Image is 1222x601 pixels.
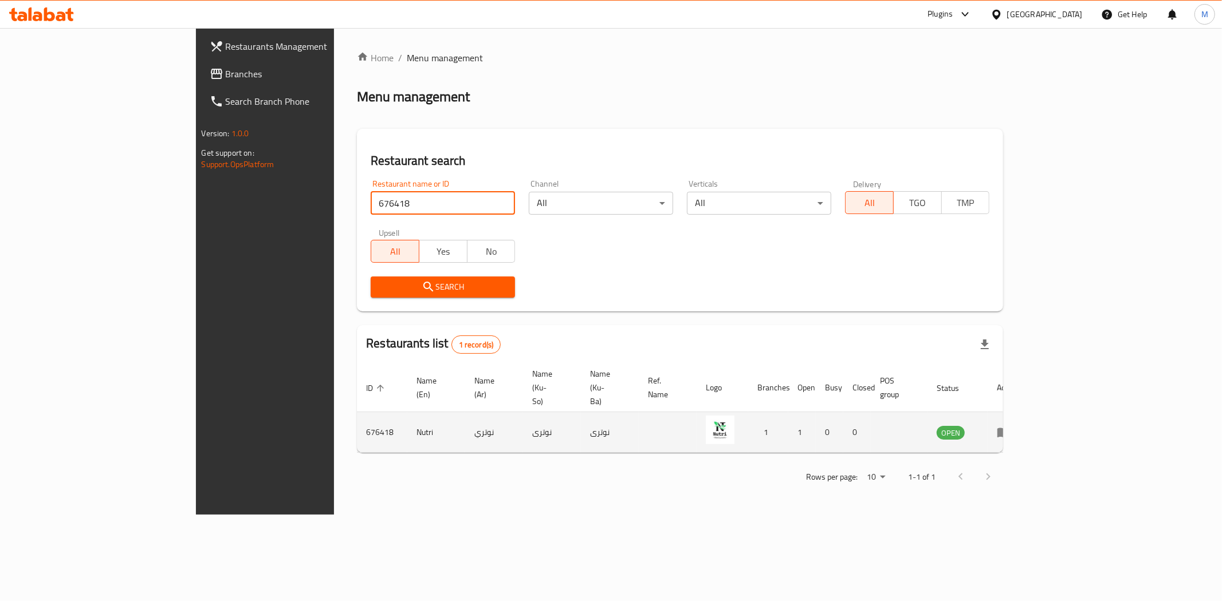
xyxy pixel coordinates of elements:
[202,157,274,172] a: Support.OpsPlatform
[687,192,831,215] div: All
[1201,8,1208,21] span: M
[201,33,400,60] a: Restaurants Management
[946,195,985,211] span: TMP
[941,191,990,214] button: TMP
[529,192,673,215] div: All
[379,228,400,236] label: Upsell
[467,240,516,263] button: No
[474,374,509,401] span: Name (Ar)
[581,412,639,453] td: نوتری
[380,280,506,294] span: Search
[908,470,936,484] p: 1-1 of 1
[748,412,788,453] td: 1
[928,7,953,21] div: Plugins
[843,363,871,412] th: Closed
[226,39,391,53] span: Restaurants Management
[788,412,816,453] td: 1
[416,374,451,401] span: Name (En)
[357,363,1027,453] table: enhanced table
[816,412,843,453] td: 0
[845,191,894,214] button: All
[226,94,391,108] span: Search Branch Phone
[465,412,523,453] td: نوتري
[357,88,470,106] h2: Menu management
[816,363,843,412] th: Busy
[472,243,511,260] span: No
[523,412,581,453] td: نوتری
[371,192,515,215] input: Search for restaurant name or ID..
[226,67,391,81] span: Branches
[648,374,683,401] span: Ref. Name
[853,180,882,188] label: Delivery
[590,367,625,408] span: Name (Ku-Ba)
[398,51,402,65] li: /
[366,335,501,354] h2: Restaurants list
[376,243,415,260] span: All
[371,276,515,298] button: Search
[937,381,974,395] span: Status
[424,243,463,260] span: Yes
[697,363,748,412] th: Logo
[452,339,501,350] span: 1 record(s)
[201,88,400,115] a: Search Branch Phone
[806,470,858,484] p: Rows per page:
[788,363,816,412] th: Open
[371,152,989,169] h2: Restaurant search
[532,367,567,408] span: Name (Ku-So)
[419,240,467,263] button: Yes
[748,363,788,412] th: Branches
[880,374,914,401] span: POS group
[997,425,1018,439] div: Menu
[706,416,734,444] img: Nutri
[201,60,400,88] a: Branches
[202,126,230,141] span: Version:
[202,145,254,160] span: Get support on:
[1007,8,1083,21] div: [GEOGRAPHIC_DATA]
[971,331,999,358] div: Export file
[407,51,483,65] span: Menu management
[937,426,965,440] div: OPEN
[371,240,419,263] button: All
[231,126,249,141] span: 1.0.0
[357,51,1003,65] nav: breadcrumb
[850,195,889,211] span: All
[898,195,937,211] span: TGO
[937,426,965,440] span: OPEN
[893,191,942,214] button: TGO
[988,363,1027,412] th: Action
[843,412,871,453] td: 0
[407,412,465,453] td: Nutri
[366,381,388,395] span: ID
[862,469,890,486] div: Rows per page:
